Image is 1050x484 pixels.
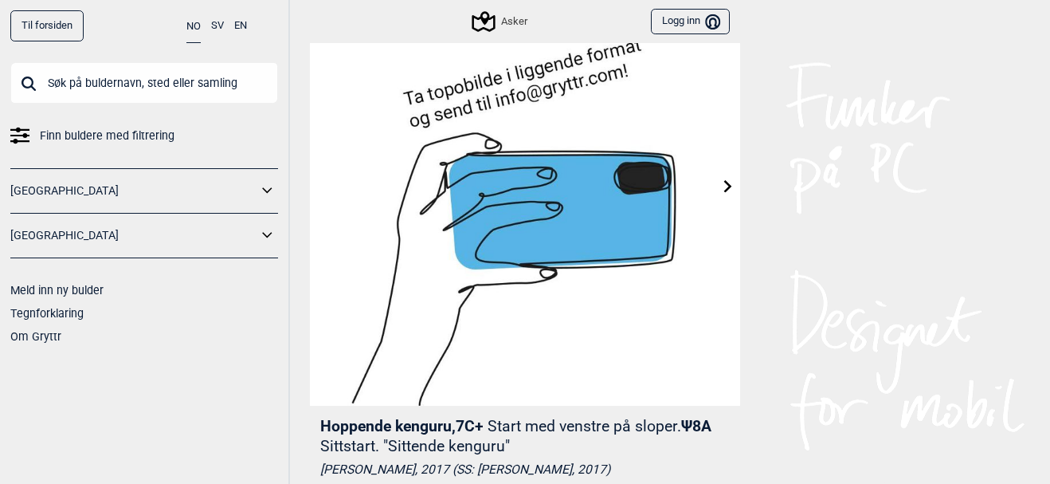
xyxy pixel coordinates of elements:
[10,330,61,343] a: Om Gryttr
[488,417,681,435] p: Start med venstre på sloper.
[320,462,730,478] div: [PERSON_NAME], 2017 (SS: [PERSON_NAME], 2017)
[320,437,510,455] p: Sittstart. "Sittende kenguru"
[186,10,201,43] button: NO
[10,224,257,247] a: [GEOGRAPHIC_DATA]
[10,124,278,148] a: Finn buldere med filtrering
[234,10,247,41] button: EN
[10,307,84,320] a: Tegnforklaring
[211,10,224,41] button: SV
[474,12,527,31] div: Asker
[10,10,84,41] a: Til forsiden
[10,62,278,104] input: Søk på buldernavn, sted eller samling
[10,284,104,297] a: Meld inn ny bulder
[10,179,257,203] a: [GEOGRAPHIC_DATA]
[40,124,174,148] span: Finn buldere med filtrering
[651,9,730,35] button: Logg inn
[320,417,711,455] span: Ψ 8A
[320,417,484,435] span: Hoppende kenguru , 7C+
